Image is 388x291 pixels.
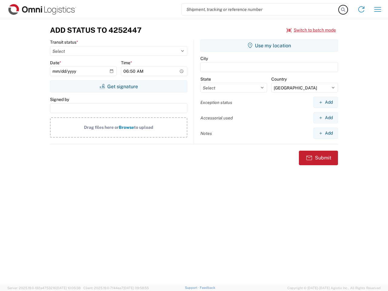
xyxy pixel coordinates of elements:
h3: Add Status to 4252447 [50,26,142,35]
button: Submit [299,151,338,165]
label: Transit status [50,39,78,45]
button: Switch to batch mode [286,25,336,35]
span: Copyright © [DATE]-[DATE] Agistix Inc., All Rights Reserved [287,285,381,291]
span: Drag files here or [84,125,119,130]
a: Feedback [200,286,215,289]
span: Server: 2025.19.0-192a4753216 [7,286,81,290]
label: Signed by [50,97,69,102]
button: Use my location [200,39,338,52]
button: Get signature [50,80,187,92]
span: [DATE] 09:58:55 [123,286,149,290]
label: City [200,56,208,61]
label: Time [121,60,132,65]
label: Country [271,76,287,82]
span: Client: 2025.19.0-7f44ea7 [83,286,149,290]
label: Exception status [200,100,232,105]
label: Notes [200,131,212,136]
button: Add [313,112,338,123]
label: Accessorial used [200,115,233,121]
label: State [200,76,211,82]
span: to upload [134,125,153,130]
button: Add [313,128,338,139]
a: Support [185,286,200,289]
label: Date [50,60,61,65]
button: Add [313,97,338,108]
input: Shipment, tracking or reference number [182,4,339,15]
span: [DATE] 10:05:38 [56,286,81,290]
span: Browse [119,125,134,130]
